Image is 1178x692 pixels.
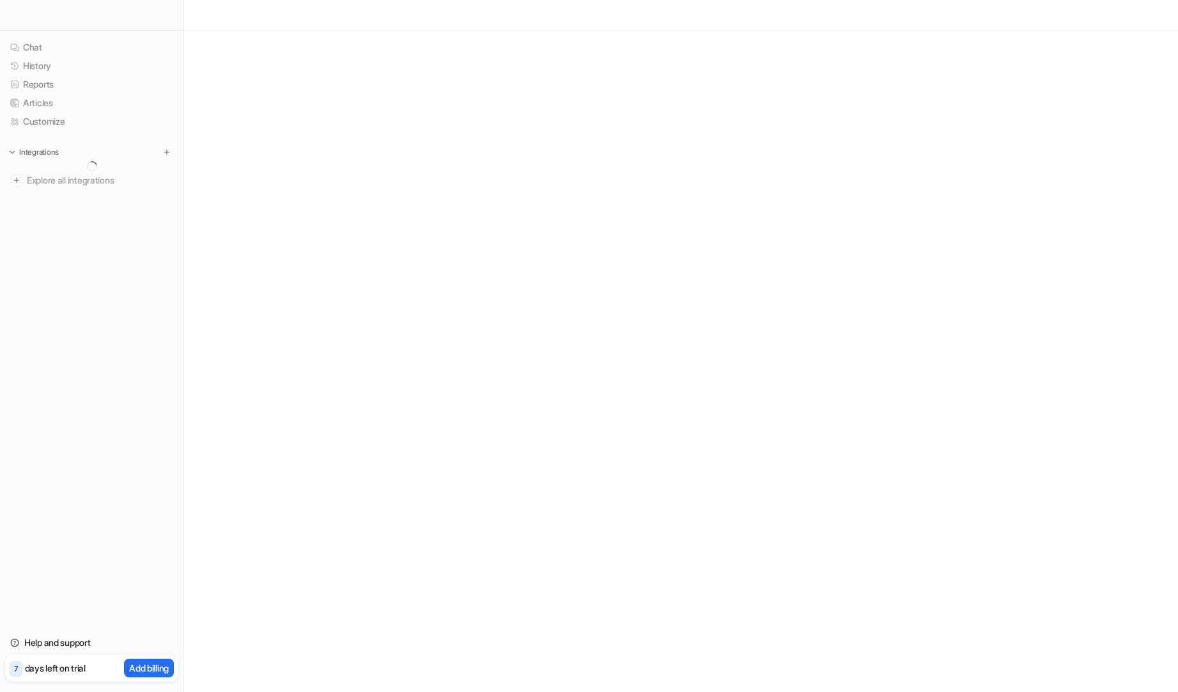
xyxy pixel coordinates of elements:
a: Explore all integrations [5,171,178,189]
button: Integrations [5,146,63,159]
a: Customize [5,113,178,130]
p: Add billing [129,661,169,675]
a: Help and support [5,634,178,652]
a: Reports [5,75,178,93]
p: Integrations [19,147,59,157]
img: menu_add.svg [162,148,171,157]
a: Articles [5,94,178,112]
p: 7 [14,663,18,675]
img: expand menu [8,148,17,157]
button: Add billing [124,659,174,677]
p: days left on trial [25,661,86,675]
a: History [5,57,178,75]
img: explore all integrations [10,174,23,187]
a: Chat [5,38,178,56]
span: Explore all integrations [27,170,173,191]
